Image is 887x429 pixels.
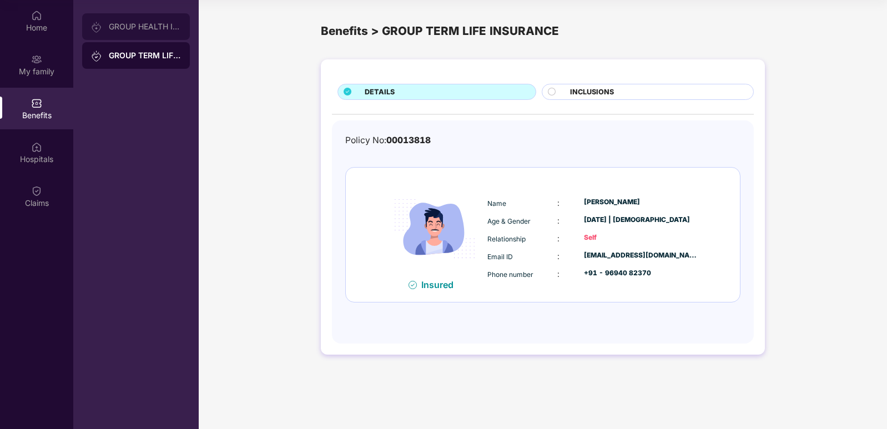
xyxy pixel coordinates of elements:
[557,198,560,208] span: :
[487,199,506,208] span: Name
[487,253,513,261] span: Email ID
[584,250,698,261] div: [EMAIL_ADDRESS][DOMAIN_NAME]
[557,216,560,225] span: :
[91,51,102,62] img: svg+xml;base64,PHN2ZyB3aWR0aD0iMjAiIGhlaWdodD0iMjAiIHZpZXdCb3g9IjAgMCAyMCAyMCIgZmlsbD0ibm9uZSIgeG...
[421,279,460,290] div: Insured
[570,87,614,98] span: INCLUSIONS
[487,270,533,279] span: Phone number
[345,134,431,148] div: Policy No:
[31,54,42,65] img: svg+xml;base64,PHN2ZyB3aWR0aD0iMjAiIGhlaWdodD0iMjAiIHZpZXdCb3g9IjAgMCAyMCAyMCIgZmlsbD0ibm9uZSIgeG...
[557,269,560,279] span: :
[557,234,560,243] span: :
[31,185,42,196] img: svg+xml;base64,PHN2ZyBpZD0iQ2xhaW0iIHhtbG5zPSJodHRwOi8vd3d3LnczLm9yZy8yMDAwL3N2ZyIgd2lkdGg9IjIwIi...
[584,268,698,279] div: +91 - 96940 82370
[584,197,698,208] div: [PERSON_NAME]
[584,215,698,225] div: [DATE] | [DEMOGRAPHIC_DATA]
[409,281,417,289] img: svg+xml;base64,PHN2ZyB4bWxucz0iaHR0cDovL3d3dy53My5vcmcvMjAwMC9zdmciIHdpZHRoPSIxNiIgaGVpZ2h0PSIxNi...
[31,98,42,109] img: svg+xml;base64,PHN2ZyBpZD0iQmVuZWZpdHMiIHhtbG5zPSJodHRwOi8vd3d3LnczLm9yZy8yMDAwL3N2ZyIgd2lkdGg9Ij...
[109,22,181,31] div: GROUP HEALTH INSURANCE
[557,251,560,261] span: :
[386,135,431,145] span: 00013818
[584,233,698,243] div: Self
[487,217,531,225] span: Age & Gender
[365,87,395,98] span: DETAILS
[385,179,485,279] img: icon
[91,22,102,33] img: svg+xml;base64,PHN2ZyB3aWR0aD0iMjAiIGhlaWdodD0iMjAiIHZpZXdCb3g9IjAgMCAyMCAyMCIgZmlsbD0ibm9uZSIgeG...
[487,235,526,243] span: Relationship
[109,50,181,61] div: GROUP TERM LIFE INSURANCE
[321,22,765,40] div: Benefits > GROUP TERM LIFE INSURANCE
[31,10,42,21] img: svg+xml;base64,PHN2ZyBpZD0iSG9tZSIgeG1sbnM9Imh0dHA6Ly93d3cudzMub3JnLzIwMDAvc3ZnIiB3aWR0aD0iMjAiIG...
[31,142,42,153] img: svg+xml;base64,PHN2ZyBpZD0iSG9zcGl0YWxzIiB4bWxucz0iaHR0cDovL3d3dy53My5vcmcvMjAwMC9zdmciIHdpZHRoPS...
